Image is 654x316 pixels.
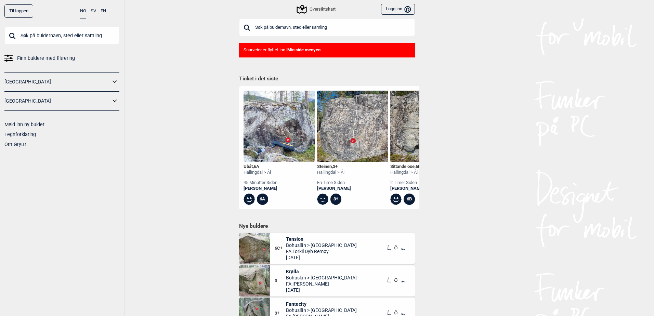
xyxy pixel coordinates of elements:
[275,278,286,284] span: 3
[239,75,415,83] h1: Ticket i det siste
[80,4,86,18] button: NO
[244,180,277,186] div: 45 minutter siden
[244,91,315,162] img: Ubat
[91,4,96,18] button: SV
[4,77,110,87] a: [GEOGRAPHIC_DATA]
[286,281,357,287] span: FA: [PERSON_NAME]
[239,223,415,229] h1: Nye buldere
[239,233,270,264] img: Tension
[286,254,357,261] span: [DATE]
[317,170,351,175] div: Hallingdal > Ål
[4,132,36,137] a: Tegnforklaring
[17,53,75,63] span: Finn buldere med filtrering
[239,265,415,297] div: Krolla3KrøllaBohuslän > [GEOGRAPHIC_DATA]FA:[PERSON_NAME][DATE]
[239,43,415,57] div: Snarveier er flyttet inn i
[275,246,286,251] span: 6C+
[390,170,424,175] div: Hallingdal > Ål
[244,164,277,170] div: Ubåt ,
[286,275,357,281] span: Bohuslän > [GEOGRAPHIC_DATA]
[286,236,357,242] span: Tension
[257,194,268,205] div: 6A
[286,242,357,248] span: Bohuslän > [GEOGRAPHIC_DATA]
[101,4,106,18] button: EN
[390,180,424,186] div: 2 timer siden
[330,194,342,205] div: 3+
[390,164,424,170] div: Sittande oxe ,
[4,53,119,63] a: Finn buldere med filtrering
[317,186,351,192] a: [PERSON_NAME]
[416,164,421,169] span: 6B
[286,301,357,307] span: Fantacity
[317,164,351,170] div: Steinen ,
[239,265,270,297] img: Krolla
[286,307,357,313] span: Bohuslän > [GEOGRAPHIC_DATA]
[4,96,110,106] a: [GEOGRAPHIC_DATA]
[286,268,357,275] span: Krølla
[317,180,351,186] div: en time siden
[4,27,119,44] input: Søk på buldernavn, sted eller samling
[244,170,277,175] div: Hallingdal > Ål
[239,18,415,36] input: Søk på buldernavn, sted eller samling
[286,248,357,254] span: FA: Torkil Dyb Remøy
[298,5,335,13] div: Oversiktskart
[381,4,415,15] button: Logg inn
[404,194,415,205] div: 6B
[390,91,461,162] img: Sittande oxe 230521
[333,164,338,169] span: 3+
[254,164,259,169] span: 6A
[287,47,321,52] b: Min side menyen
[239,233,415,264] div: Tension6C+TensionBohuslän > [GEOGRAPHIC_DATA]FA:Torkil Dyb Remøy[DATE]
[317,91,388,162] img: Steinen
[4,142,26,147] a: Om Gryttr
[286,287,357,293] span: [DATE]
[390,186,424,192] a: [PERSON_NAME]
[244,186,277,192] a: [PERSON_NAME]
[4,4,33,18] div: Til toppen
[4,122,44,127] a: Meld inn ny bulder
